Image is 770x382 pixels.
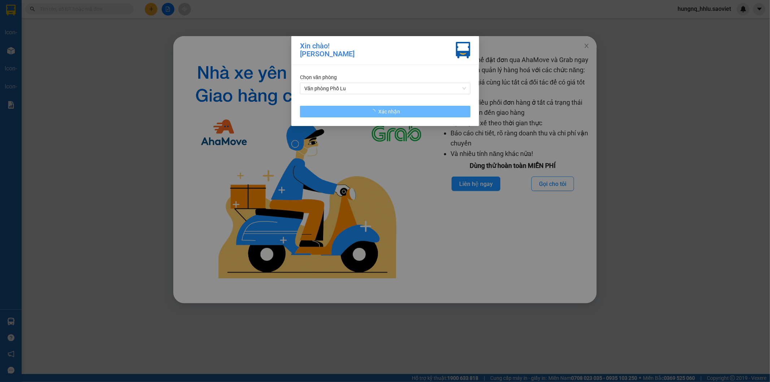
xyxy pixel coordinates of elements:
span: loading [370,109,378,114]
button: Xác nhận [300,106,470,117]
div: Chọn văn phòng [300,73,470,81]
div: Xin chào! [PERSON_NAME] [300,42,354,58]
span: Xác nhận [378,108,400,116]
span: Văn phòng Phố Lu [304,83,466,94]
img: vxr-icon [456,42,470,58]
